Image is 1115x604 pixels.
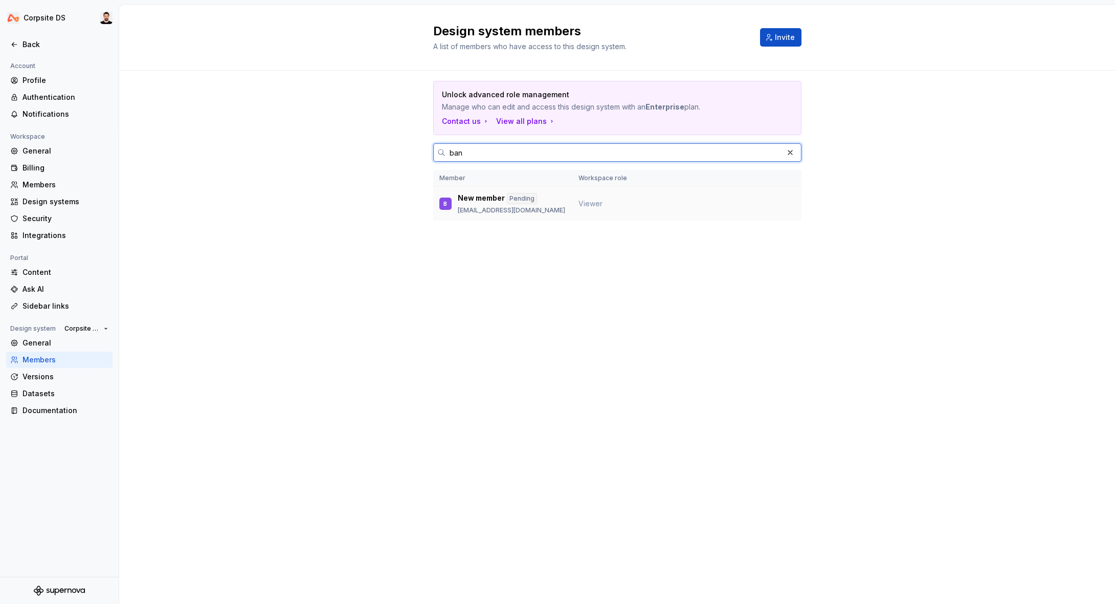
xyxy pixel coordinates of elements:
[507,193,537,204] div: Pending
[23,372,108,382] div: Versions
[23,213,108,224] div: Security
[23,230,108,241] div: Integrations
[6,89,113,105] a: Authentication
[6,60,39,72] div: Account
[23,39,108,50] div: Back
[433,42,627,51] span: A list of members who have access to this design system.
[442,90,721,100] p: Unlock advanced role management
[775,32,795,42] span: Invite
[496,116,556,126] button: View all plans
[23,355,108,365] div: Members
[6,72,113,89] a: Profile
[6,210,113,227] a: Security
[23,405,108,416] div: Documentation
[7,12,19,24] img: 0733df7c-e17f-4421-95a9-ced236ef1ff0.png
[458,206,565,214] p: [EMAIL_ADDRESS][DOMAIN_NAME]
[23,180,108,190] div: Members
[23,338,108,348] div: General
[6,322,60,335] div: Design system
[433,23,748,39] h2: Design system members
[23,197,108,207] div: Design systems
[24,13,65,23] div: Corpsite DS
[6,298,113,314] a: Sidebar links
[760,28,801,47] button: Invite
[443,199,447,209] div: B
[23,284,108,294] div: Ask AI
[23,92,108,102] div: Authentication
[6,131,49,143] div: Workspace
[6,335,113,351] a: General
[6,369,113,385] a: Versions
[6,106,113,122] a: Notifications
[572,170,641,187] th: Workspace role
[34,586,85,596] svg: Supernova Logo
[442,102,721,112] p: Manage who can edit and access this design system with an plan.
[6,385,113,402] a: Datasets
[6,177,113,193] a: Members
[6,281,113,297] a: Ask AI
[6,160,113,176] a: Billing
[23,146,108,156] div: General
[23,389,108,399] div: Datasets
[23,75,108,85] div: Profile
[433,170,572,187] th: Member
[645,102,684,111] b: Enterprise
[458,193,505,204] p: New member
[6,264,113,281] a: Content
[6,193,113,210] a: Design systems
[6,36,113,53] a: Back
[2,7,117,29] button: Corpsite DSCh'an
[64,325,100,333] span: Corpsite DS
[6,352,113,368] a: Members
[445,143,783,162] input: Search in workspace members...
[442,116,490,126] a: Contact us
[100,12,113,24] img: Ch'an
[23,301,108,311] div: Sidebar links
[23,109,108,119] div: Notifications
[6,402,113,419] a: Documentation
[23,163,108,173] div: Billing
[578,199,603,208] span: Viewer
[6,252,32,264] div: Portal
[6,143,113,159] a: General
[6,227,113,244] a: Integrations
[23,267,108,277] div: Content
